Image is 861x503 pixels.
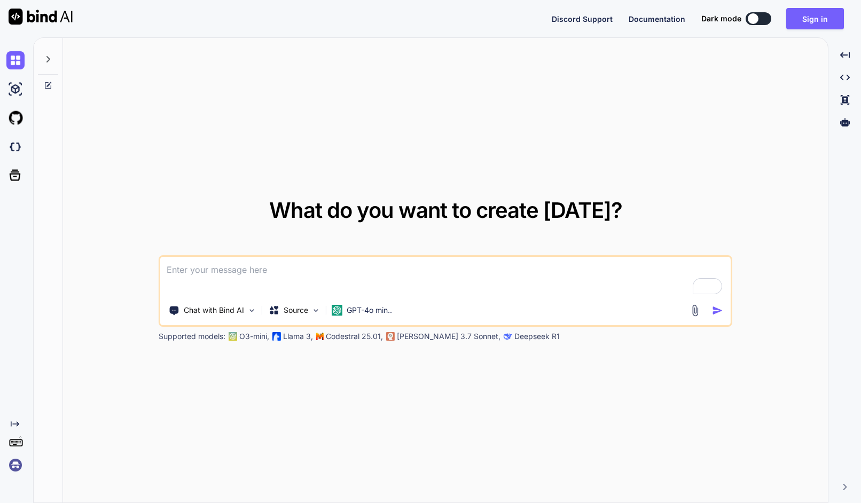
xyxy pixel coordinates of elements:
img: signin [6,456,25,474]
img: icon [712,305,723,316]
p: Supported models: [159,331,225,342]
span: Discord Support [552,14,613,23]
p: Source [284,305,308,316]
p: Llama 3, [283,331,313,342]
button: Documentation [629,13,685,25]
p: Chat with Bind AI [184,305,244,316]
p: [PERSON_NAME] 3.7 Sonnet, [397,331,500,342]
p: Deepseek R1 [514,331,560,342]
button: Discord Support [552,13,613,25]
img: ai-studio [6,80,25,98]
img: GPT-4 [229,332,237,341]
img: Pick Models [311,306,320,315]
img: darkCloudIdeIcon [6,138,25,156]
p: Codestral 25.01, [326,331,383,342]
img: attachment [689,304,701,317]
img: claude [386,332,395,341]
p: GPT-4o min.. [347,305,392,316]
img: Mistral-AI [316,333,324,340]
img: githubLight [6,109,25,127]
span: Documentation [629,14,685,23]
img: Pick Tools [247,306,256,315]
textarea: To enrich screen reader interactions, please activate Accessibility in Grammarly extension settings [160,257,731,296]
img: claude [504,332,512,341]
img: Bind AI [9,9,73,25]
img: GPT-4o mini [332,305,342,316]
img: Llama2 [272,332,281,341]
p: O3-mini, [239,331,269,342]
span: What do you want to create [DATE]? [269,197,622,223]
span: Dark mode [701,13,741,24]
img: chat [6,51,25,69]
button: Sign in [786,8,844,29]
